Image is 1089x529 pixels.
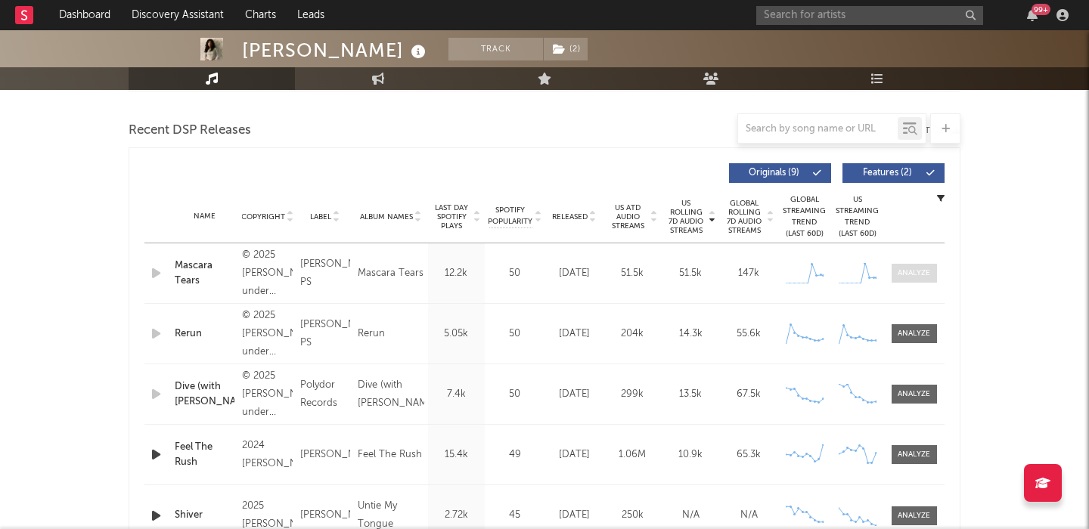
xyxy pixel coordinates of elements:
input: Search by song name or URL [738,123,898,135]
div: [PERSON_NAME] PS [300,316,350,352]
span: Global Rolling 7D Audio Streams [724,199,765,235]
div: 50 [489,266,541,281]
span: Spotify Popularity [488,205,532,227]
span: Copyright [241,212,285,221]
span: Features ( 2 ) [852,169,922,178]
div: [DATE] [549,326,600,342]
div: 65.3k [724,447,774,462]
div: 2024 [PERSON_NAME] [242,437,292,473]
div: [DATE] [549,447,600,462]
div: Mascara Tears [358,264,423,283]
span: Originals ( 9 ) [739,169,808,178]
div: Feel The Rush [358,446,422,464]
button: (2) [544,38,588,60]
div: [PERSON_NAME] [300,506,350,524]
div: © 2025 [PERSON_NAME], under exclusive license to Island Records, a division of UMG Recordings, Inc. [242,307,292,361]
div: 1.06M [607,447,658,462]
span: Released [552,212,588,221]
div: [DATE] [549,508,600,523]
div: 51.5k [607,266,658,281]
div: 14.3k [665,326,716,342]
div: Global Streaming Trend (Last 60D) [782,194,827,240]
div: N/A [665,508,716,523]
span: Album Names [360,212,413,221]
div: 13.5k [665,387,716,402]
span: US ATD Audio Streams [607,203,649,230]
a: Dive (with [PERSON_NAME]) [175,379,234,409]
span: ( 2 ) [543,38,588,60]
div: [PERSON_NAME] PS [300,255,350,292]
div: 55.6k [724,326,774,342]
div: US Streaming Trend (Last 60D) [835,194,880,240]
div: Rerun [358,325,385,343]
button: Track [448,38,543,60]
div: [DATE] [549,387,600,402]
div: 147k [724,266,774,281]
div: Name [175,211,234,222]
div: © 2025 [PERSON_NAME], under exclusive license to Island Records, a division of UMG Recordings, Inc. [242,246,292,301]
div: 12.2k [432,266,481,281]
input: Search for artists [756,6,983,25]
div: 51.5k [665,266,716,281]
div: 67.5k [724,387,774,402]
div: 15.4k [432,447,481,462]
div: 50 [489,326,541,342]
span: Label [310,212,331,221]
a: Rerun [175,326,234,342]
span: US Rolling 7D Audio Streams [665,199,707,235]
div: 204k [607,326,658,342]
button: 99+ [1027,9,1038,21]
div: [DATE] [549,266,600,281]
div: 50 [489,387,541,402]
div: N/A [724,508,774,523]
div: Dive (with [PERSON_NAME]) [358,376,424,413]
button: Features(2) [842,163,945,183]
div: 99 + [1032,4,1050,15]
div: 2.72k [432,508,481,523]
div: 49 [489,447,541,462]
div: 250k [607,508,658,523]
span: Last Day Spotify Plays [432,203,472,230]
div: © 2025 [PERSON_NAME], under exclusive licence to Universal Music Operations Limited [242,367,292,422]
div: 7.4k [432,387,481,402]
div: 10.9k [665,447,716,462]
div: [PERSON_NAME] [300,446,350,464]
a: Feel The Rush [175,440,234,469]
div: 45 [489,508,541,523]
div: 299k [607,387,658,402]
a: Mascara Tears [175,258,234,288]
div: 5.05k [432,326,481,342]
div: [PERSON_NAME] [242,38,430,63]
button: Originals(9) [729,163,831,183]
a: Shiver [175,508,234,523]
div: Polydor Records [300,376,350,413]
